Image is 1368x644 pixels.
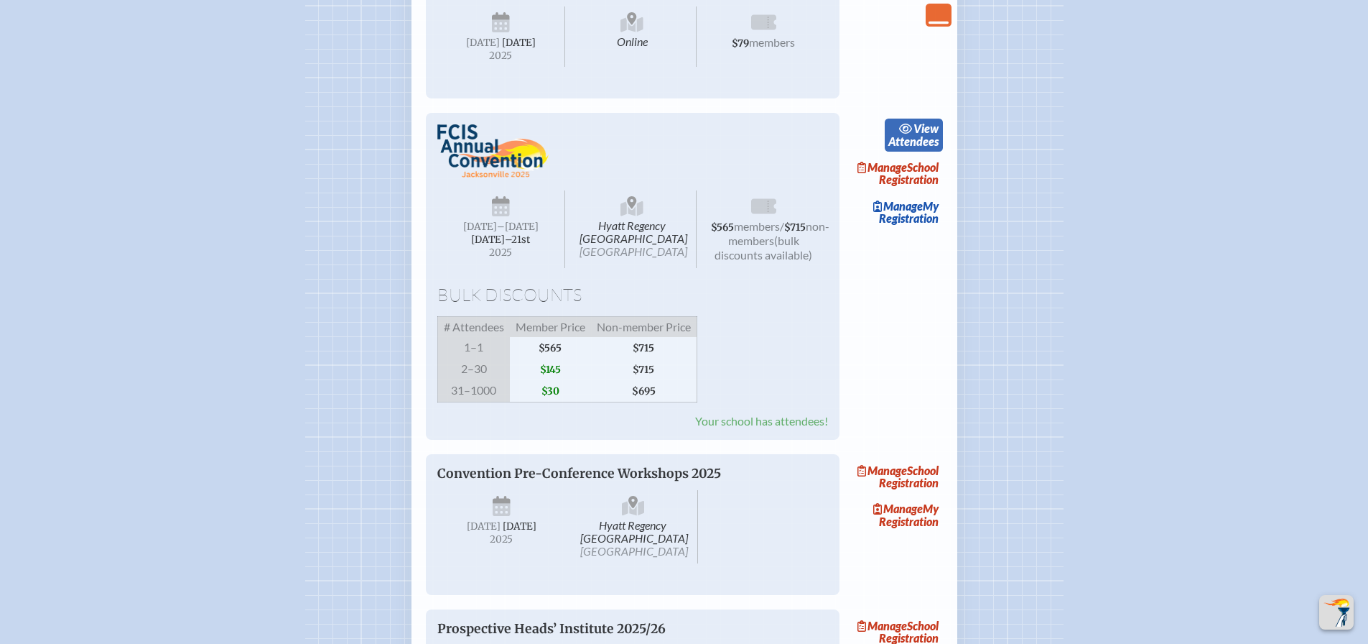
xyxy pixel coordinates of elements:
a: ManageMy Registration [851,499,943,532]
span: –[DATE] [497,221,539,233]
span: 2025 [449,534,555,545]
span: Manage [873,199,923,213]
span: $715 [591,359,697,380]
a: viewAttendees [885,119,943,152]
span: $79 [732,37,749,50]
span: members [749,35,795,49]
span: non-members [728,219,829,247]
span: members [734,219,780,233]
span: 31–1000 [437,380,510,402]
span: Online [568,6,697,67]
span: [DATE] [463,221,497,233]
span: [GEOGRAPHIC_DATA] [580,244,687,258]
h1: Bulk Discounts [437,285,828,305]
span: (bulk discounts available) [715,234,812,262]
span: $565 [711,221,734,234]
span: Manage [857,619,907,632]
span: [DATE] [467,520,501,533]
img: To the top [1322,598,1351,627]
span: 2–30 [437,359,510,380]
span: [DATE] [503,520,536,533]
span: 2025 [449,50,554,61]
span: [GEOGRAPHIC_DATA] [580,544,688,558]
span: # Attendees [437,317,510,338]
span: 1–1 [437,337,510,359]
span: Prospective Heads’ Institute 2025/26 [437,621,666,637]
span: [DATE]–⁠21st [471,234,530,246]
span: Manage [857,464,907,477]
span: Non-member Price [591,317,697,338]
span: [DATE] [466,37,500,49]
a: ManageSchool Registration [851,157,943,190]
span: 2025 [449,247,554,258]
span: $565 [510,337,591,359]
span: Member Price [510,317,591,338]
span: $715 [784,221,806,234]
span: view [913,121,939,135]
span: / [780,219,784,233]
span: $30 [510,380,591,402]
a: ManageMy Registration [851,195,943,229]
span: Hyatt Regency [GEOGRAPHIC_DATA] [569,490,698,563]
span: Your school has attendees! [695,414,828,428]
span: $145 [510,359,591,380]
span: $715 [591,337,697,359]
span: Manage [857,160,907,174]
a: ManageSchool Registration [851,460,943,493]
img: FCIS Convention 2025 [437,124,549,178]
span: $695 [591,380,697,402]
span: Hyatt Regency [GEOGRAPHIC_DATA] [568,190,697,268]
span: Convention Pre-Conference Workshops 2025 [437,466,721,482]
span: Manage [873,502,923,515]
span: [DATE] [502,37,536,49]
button: Scroll Top [1319,595,1354,630]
